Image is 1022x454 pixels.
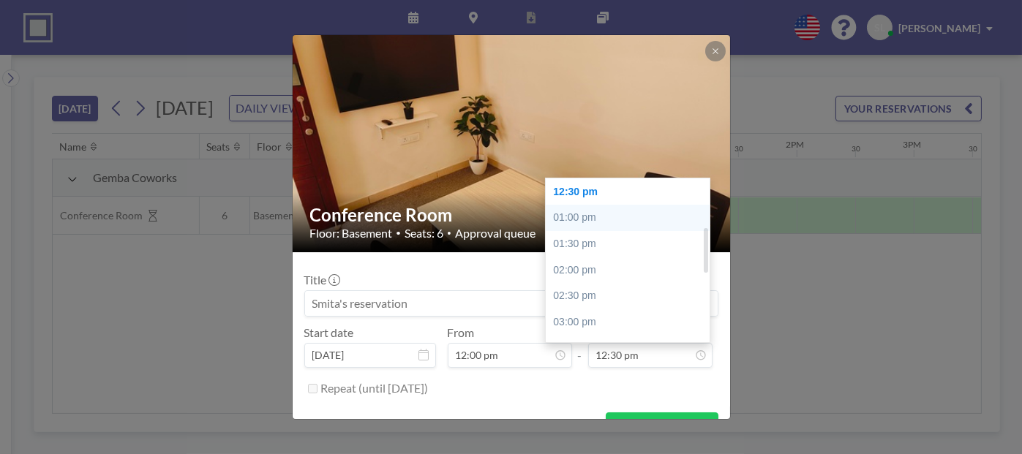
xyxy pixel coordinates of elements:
[448,325,475,340] label: From
[310,204,714,226] h2: Conference Room
[546,179,717,205] div: 12:30 pm
[546,257,717,284] div: 02:00 pm
[606,412,718,438] button: BOOKING REQUEST
[578,330,582,363] span: -
[321,381,429,396] label: Repeat (until [DATE])
[546,283,717,309] div: 02:30 pm
[546,309,717,336] div: 03:00 pm
[310,226,393,241] span: Floor: Basement
[546,231,717,257] div: 01:30 pm
[546,205,717,231] div: 01:00 pm
[397,227,402,238] span: •
[304,273,339,287] label: Title
[405,226,444,241] span: Seats: 6
[305,291,718,316] input: Smita's reservation
[304,325,354,340] label: Start date
[456,226,536,241] span: Approval queue
[448,228,452,238] span: •
[546,335,717,361] div: 03:30 pm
